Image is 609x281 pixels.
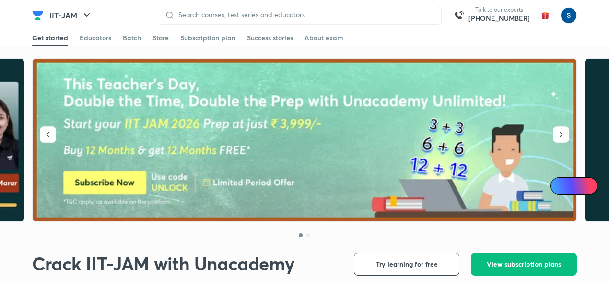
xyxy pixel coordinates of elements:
[487,259,561,269] span: View subscription plans
[376,259,438,269] span: Try learning for free
[32,253,294,275] h1: Crack IIT-JAM with Unacademy
[180,33,235,43] div: Subscription plan
[247,30,293,46] a: Success stories
[180,30,235,46] a: Subscription plan
[44,6,98,25] button: IIT-JAM
[32,30,68,46] a: Get started
[304,33,343,43] div: About exam
[468,6,530,13] p: Talk to our experts
[152,30,169,46] a: Store
[566,182,592,190] span: Ai Doubts
[152,33,169,43] div: Store
[471,253,577,276] button: View subscription plans
[354,253,459,276] button: Try learning for free
[247,33,293,43] div: Success stories
[449,6,468,25] img: call-us
[561,7,577,24] img: simran kumari
[80,30,111,46] a: Educators
[556,182,564,190] img: Icon
[468,13,530,23] a: [PHONE_NUMBER]
[32,10,44,21] img: Company Logo
[80,33,111,43] div: Educators
[538,8,553,23] img: avatar
[304,30,343,46] a: About exam
[175,11,433,19] input: Search courses, test series and educators
[123,30,141,46] a: Batch
[123,33,141,43] div: Batch
[32,33,68,43] div: Get started
[550,177,597,195] a: Ai Doubts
